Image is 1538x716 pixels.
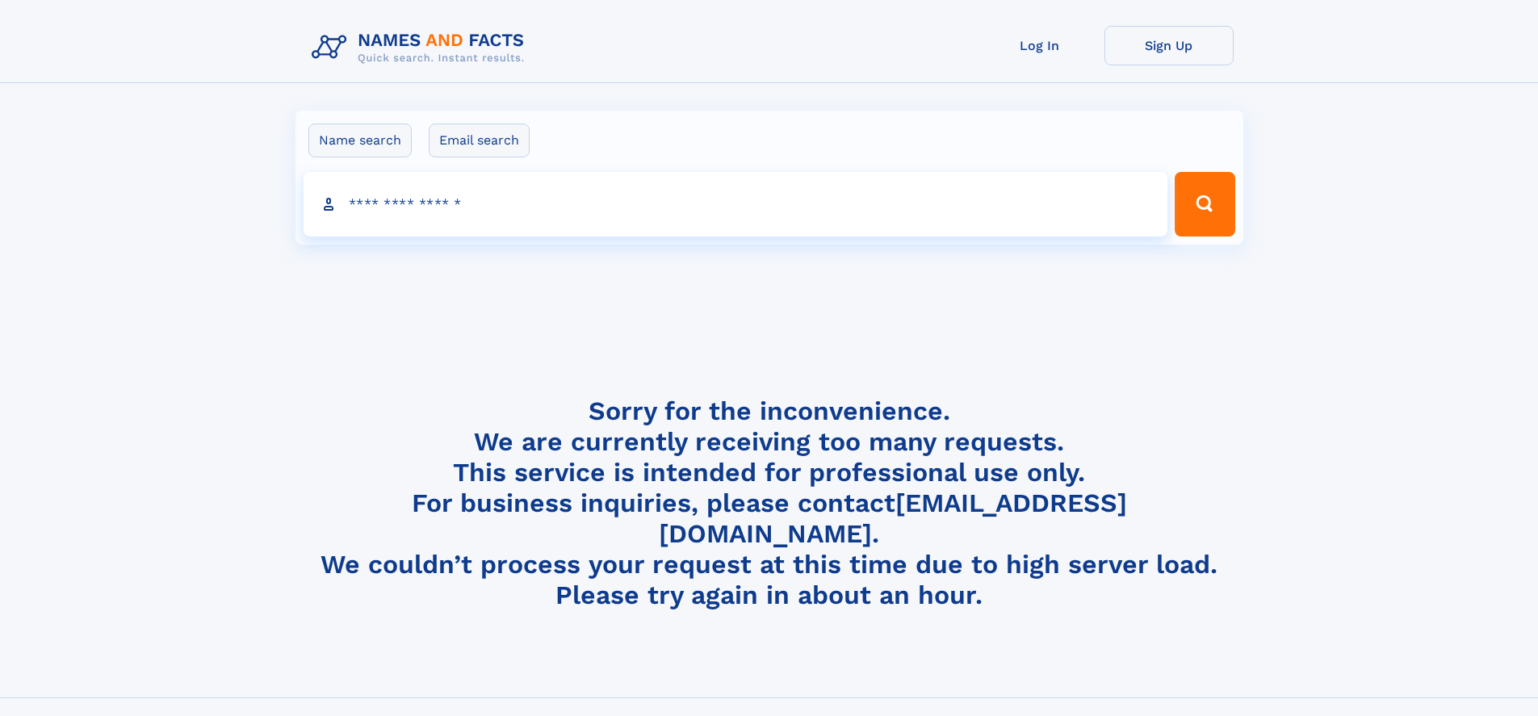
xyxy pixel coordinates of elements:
[659,488,1127,549] a: [EMAIL_ADDRESS][DOMAIN_NAME]
[305,26,538,69] img: Logo Names and Facts
[304,172,1168,237] input: search input
[1175,172,1234,237] button: Search Button
[1104,26,1234,65] a: Sign Up
[975,26,1104,65] a: Log In
[308,124,412,157] label: Name search
[429,124,530,157] label: Email search
[305,396,1234,611] h4: Sorry for the inconvenience. We are currently receiving too many requests. This service is intend...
